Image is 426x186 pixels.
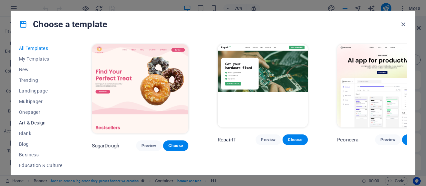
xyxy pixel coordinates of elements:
[218,44,308,127] img: RepairIT
[92,44,188,133] img: SugarDough
[19,88,63,93] span: Landingpage
[19,131,63,136] span: Blank
[19,78,63,83] span: Trending
[256,134,281,145] button: Preview
[19,141,63,147] span: Blog
[19,46,63,51] span: All Templates
[19,109,63,115] span: Onepager
[136,140,161,151] button: Preview
[288,137,303,142] span: Choose
[19,54,63,64] button: My Templates
[19,107,63,117] button: Onepager
[141,143,156,148] span: Preview
[19,19,107,30] h4: Choose a template
[19,99,63,104] span: Multipager
[19,64,63,75] button: New
[19,120,63,125] span: Art & Design
[380,137,395,142] span: Preview
[261,137,276,142] span: Preview
[19,152,63,157] span: Business
[19,117,63,128] button: Art & Design
[92,142,119,149] p: SugarDough
[337,136,358,143] p: Peoneera
[19,86,63,96] button: Landingpage
[19,160,63,171] button: Education & Culture
[283,134,308,145] button: Choose
[19,163,63,168] span: Education & Culture
[19,56,63,62] span: My Templates
[19,75,63,86] button: Trending
[375,134,400,145] button: Preview
[19,96,63,107] button: Multipager
[19,43,63,54] button: All Templates
[168,143,183,148] span: Choose
[163,140,188,151] button: Choose
[19,67,63,72] span: New
[19,149,63,160] button: Business
[19,128,63,139] button: Blank
[218,136,236,143] p: RepairIT
[19,139,63,149] button: Blog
